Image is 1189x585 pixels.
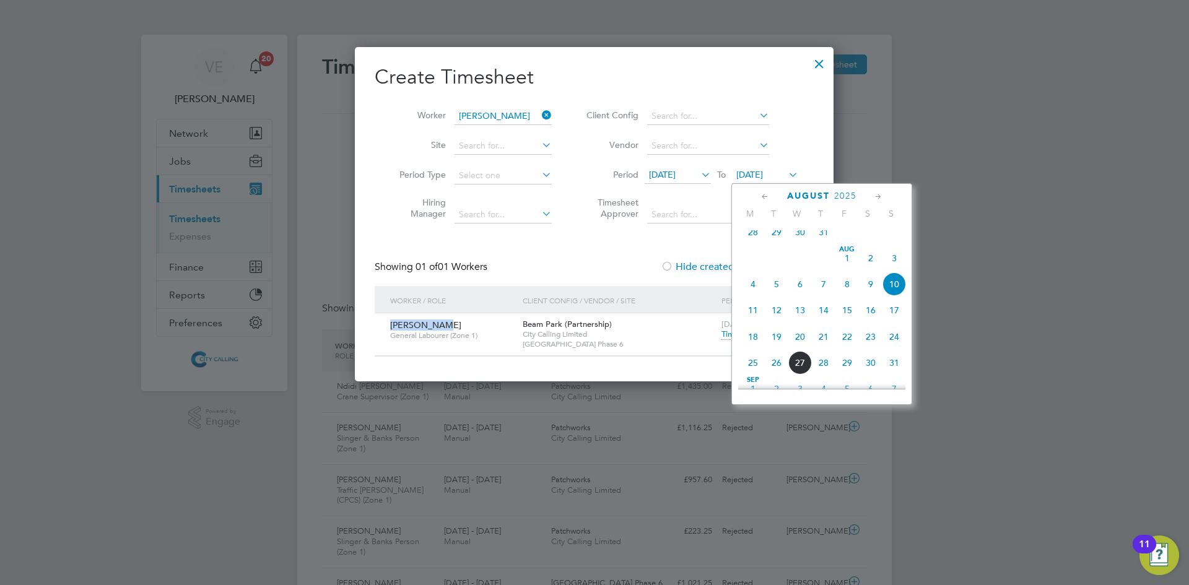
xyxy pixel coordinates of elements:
span: 6 [788,272,812,296]
span: 23 [859,325,882,349]
span: 14 [812,298,835,322]
span: S [879,208,903,219]
span: 18 [741,325,765,349]
span: Timesheet created [721,329,789,340]
span: City Calling Limited [523,329,715,339]
span: [DATE] [649,169,676,180]
span: 12 [765,298,788,322]
span: 7 [812,272,835,296]
input: Search for... [647,206,769,223]
span: 29 [835,351,859,375]
span: 2 [859,246,882,270]
span: T [809,208,832,219]
div: Period [718,286,801,314]
span: 4 [741,272,765,296]
label: Hiring Manager [390,197,446,219]
span: 5 [835,377,859,401]
span: 8 [835,272,859,296]
label: Hide created timesheets [661,261,786,273]
span: 27 [788,351,812,375]
span: August [787,191,830,201]
span: 16 [859,298,882,322]
input: Select one [455,167,552,184]
span: 25 [741,351,765,375]
span: 9 [859,272,882,296]
span: 2 [765,377,788,401]
span: 01 of [416,261,438,273]
button: Open Resource Center, 11 new notifications [1139,535,1179,575]
span: 31 [812,220,835,244]
label: Client Config [583,110,638,121]
div: Client Config / Vendor / Site [520,286,718,314]
span: 10 [882,272,906,296]
span: 30 [859,351,882,375]
span: T [762,208,785,219]
h2: Create Timesheet [375,64,814,90]
span: 3 [788,377,812,401]
span: [GEOGRAPHIC_DATA] Phase 6 [523,339,715,349]
span: 22 [835,325,859,349]
span: Aug [835,246,859,253]
span: 1 [835,246,859,270]
span: [DATE] [736,169,763,180]
span: 15 [835,298,859,322]
span: 29 [765,220,788,244]
span: 30 [788,220,812,244]
span: M [738,208,762,219]
span: 1 [741,377,765,401]
span: 17 [882,298,906,322]
span: [PERSON_NAME] [390,319,461,331]
span: [DATE] - [DATE] [721,319,778,329]
input: Search for... [647,137,769,155]
div: Showing [375,261,490,274]
span: 01 Workers [416,261,487,273]
label: Timesheet Approver [583,197,638,219]
span: 6 [859,377,882,401]
span: 2025 [834,191,856,201]
span: 24 [882,325,906,349]
span: F [832,208,856,219]
span: 3 [882,246,906,270]
span: W [785,208,809,219]
input: Search for... [647,108,769,125]
label: Worker [390,110,446,121]
span: 4 [812,377,835,401]
div: 11 [1139,544,1150,560]
span: Beam Park (Partnership) [523,319,612,329]
span: 11 [741,298,765,322]
span: 28 [741,220,765,244]
label: Period Type [390,169,446,180]
div: Worker / Role [387,286,520,314]
input: Search for... [455,137,552,155]
span: 21 [812,325,835,349]
span: 7 [882,377,906,401]
span: 5 [765,272,788,296]
span: General Labourer (Zone 1) [390,331,513,340]
input: Search for... [455,108,552,125]
span: 31 [882,351,906,375]
span: 26 [765,351,788,375]
span: 28 [812,351,835,375]
span: To [713,167,730,183]
span: Sep [741,377,765,383]
span: S [856,208,879,219]
label: Site [390,139,446,150]
span: 13 [788,298,812,322]
label: Period [583,169,638,180]
span: 19 [765,325,788,349]
span: 20 [788,325,812,349]
input: Search for... [455,206,552,223]
label: Vendor [583,139,638,150]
